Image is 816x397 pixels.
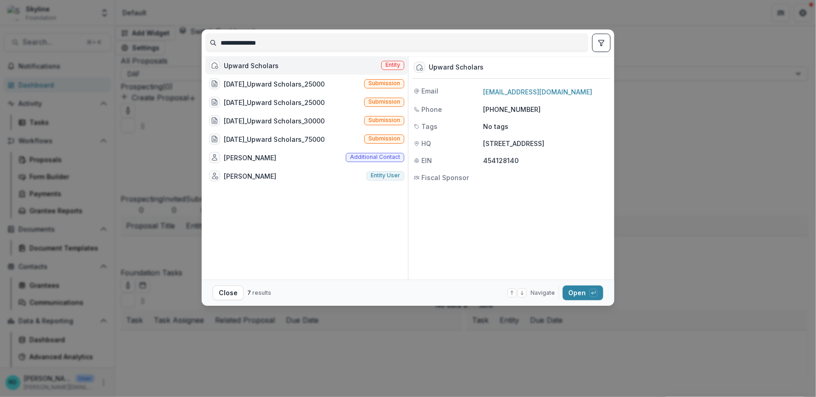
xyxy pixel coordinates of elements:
span: Navigate [530,289,555,297]
span: Submission [368,99,400,105]
span: Submission [368,117,400,123]
div: [DATE]_Upward Scholars_25000 [224,79,325,89]
span: EIN [421,156,432,165]
span: Phone [421,105,442,114]
div: [DATE]_Upward Scholars_75000 [224,134,325,144]
button: Open [563,286,603,300]
span: results [252,289,271,296]
p: [PHONE_NUMBER] [483,105,609,114]
div: [PERSON_NAME] [224,171,276,181]
span: Tags [421,122,437,131]
span: Fiscal Sponsor [421,173,469,182]
div: Upward Scholars [429,64,484,71]
div: [PERSON_NAME] [224,153,276,163]
span: HQ [421,139,431,148]
span: Entity user [371,172,400,179]
p: [STREET_ADDRESS] [483,139,609,148]
p: No tags [483,122,508,131]
button: toggle filters [592,34,611,52]
span: Entity [385,62,400,68]
div: [DATE]_Upward Scholars_25000 [224,98,325,107]
span: Submission [368,80,400,87]
button: Close [213,286,244,300]
p: 454128140 [483,156,609,165]
span: 7 [247,289,251,296]
span: Additional contact [350,154,400,160]
span: Submission [368,135,400,142]
span: Email [421,86,438,96]
a: [EMAIL_ADDRESS][DOMAIN_NAME] [483,88,592,96]
div: [DATE]_Upward Scholars_30000 [224,116,325,126]
div: Upward Scholars [224,61,279,70]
